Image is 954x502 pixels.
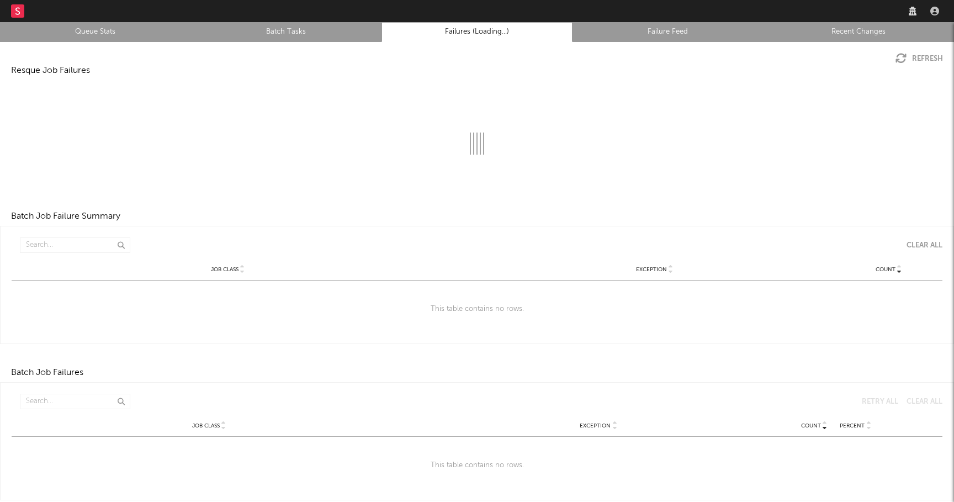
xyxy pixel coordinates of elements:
button: Clear All [898,242,942,249]
input: Search... [20,237,130,253]
div: This table contains no rows. [12,281,942,338]
div: Clear All [907,242,942,249]
div: Retry All [862,398,898,405]
span: Exception [636,266,667,273]
span: Exception [580,422,611,429]
div: Batch Job Failures [11,366,83,379]
a: Failures (Loading...) [388,25,566,39]
span: Job Class [211,266,239,273]
span: Percent [840,422,865,429]
button: Clear All [898,398,942,405]
div: Clear All [907,398,942,405]
div: Resque Job Failures [11,64,90,77]
a: Queue Stats [6,25,185,39]
a: Batch Tasks [197,25,376,39]
button: Retry All [854,398,898,405]
span: Count [876,266,895,273]
span: Count [801,422,821,429]
input: Search... [20,394,130,409]
button: Refresh [895,53,943,64]
a: Failure Feed [579,25,757,39]
a: Recent Changes [769,25,948,39]
span: Job Class [192,422,220,429]
div: This table contains no rows. [12,437,942,494]
div: Batch Job Failure Summary [11,210,120,223]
